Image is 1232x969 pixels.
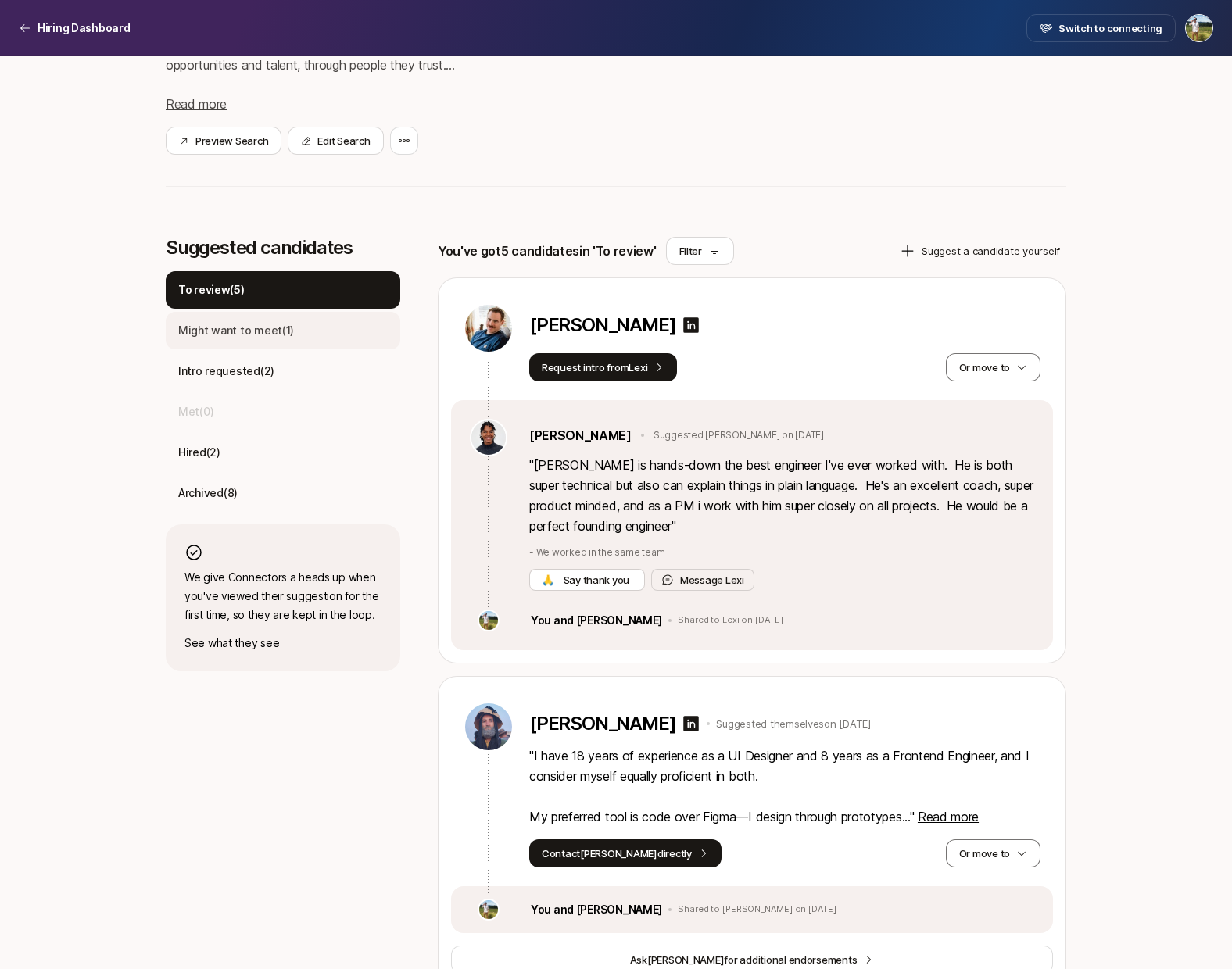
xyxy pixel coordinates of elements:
[918,809,979,824] span: Read more
[529,839,722,867] button: Contact[PERSON_NAME]directly
[666,237,734,265] button: Filter
[542,572,554,588] span: 🙏
[1026,14,1176,42] button: Switch to connecting
[560,572,632,588] span: Say thank you
[166,96,227,112] span: Read more
[630,952,858,967] span: Ask for additional endorsements
[716,716,870,731] p: Suggested themselves on [DATE]
[678,904,836,915] p: Shared to [PERSON_NAME] on [DATE]
[479,611,498,630] img: 23676b67_9673_43bb_8dff_2aeac9933bfb.jpg
[529,713,675,735] p: [PERSON_NAME]
[529,353,677,381] button: Request intro fromLexi
[678,615,783,626] p: Shared to Lexi on [DATE]
[1058,20,1162,36] span: Switch to connecting
[1186,15,1212,41] img: Tyler Kieft
[178,362,274,381] p: Intro requested ( 2 )
[438,241,657,261] p: You've got 5 candidates in 'To review'
[178,281,245,299] p: To review ( 5 )
[465,305,512,352] img: ac1cf61e_34d9_4be8_9cd5_6d5631c62731.jpg
[529,455,1034,536] p: " [PERSON_NAME] is hands-down the best engineer I've ever worked with. He is both super technical...
[651,569,754,591] button: Message Lexi
[531,611,662,630] p: You and [PERSON_NAME]
[166,127,281,155] button: Preview Search
[471,420,506,455] img: 31968c3b_ad32_4212_ad9c_50c416e4f329.jpg
[465,703,512,750] img: 8db1af2b_c97c_49d4_acbd_538b0e5cc745.jpg
[288,127,383,155] button: Edit Search
[38,19,131,38] p: Hiring Dashboard
[531,900,662,919] p: You and [PERSON_NAME]
[178,402,213,421] p: Met ( 0 )
[529,314,675,336] p: [PERSON_NAME]
[922,243,1060,259] p: Suggest a candidate yourself
[529,425,632,445] a: [PERSON_NAME]
[946,839,1040,867] button: Or move to
[529,569,645,591] button: 🙏 Say thank you
[479,900,498,919] img: 23676b67_9673_43bb_8dff_2aeac9933bfb.jpg
[178,443,220,462] p: Hired ( 2 )
[178,321,294,340] p: Might want to meet ( 1 )
[184,568,381,624] p: We give Connectors a heads up when you've viewed their suggestion for the first time, so they are...
[184,634,381,653] p: See what they see
[1185,14,1213,42] button: Tyler Kieft
[529,746,1040,827] p: " I have 18 years of experience as a UI Designer and 8 years as a Frontend Engineer, and I consid...
[654,428,824,442] p: Suggested [PERSON_NAME] on [DATE]
[178,484,238,502] p: Archived ( 8 )
[166,237,400,259] p: Suggested candidates
[647,953,725,966] span: [PERSON_NAME]
[529,545,1034,560] p: - We worked in the same team
[946,353,1040,381] button: Or move to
